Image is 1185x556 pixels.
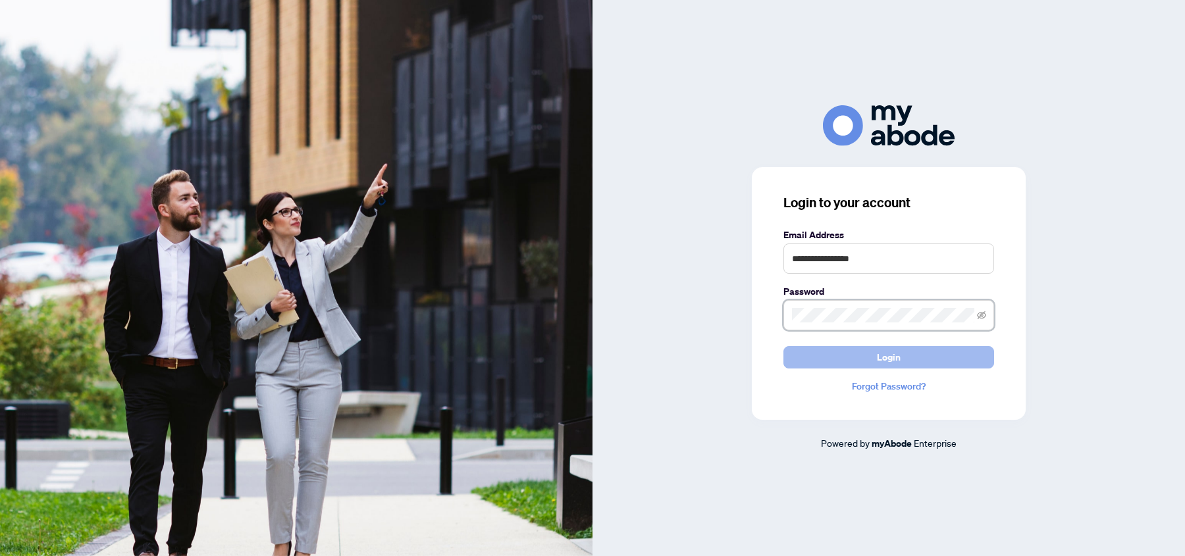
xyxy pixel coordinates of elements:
[783,379,994,393] a: Forgot Password?
[821,437,870,449] span: Powered by
[877,347,901,368] span: Login
[914,437,957,449] span: Enterprise
[783,346,994,368] button: Login
[783,228,994,242] label: Email Address
[823,105,955,145] img: ma-logo
[977,311,986,320] span: eye-invisible
[783,193,994,212] h3: Login to your account
[872,436,912,451] a: myAbode
[783,284,994,299] label: Password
